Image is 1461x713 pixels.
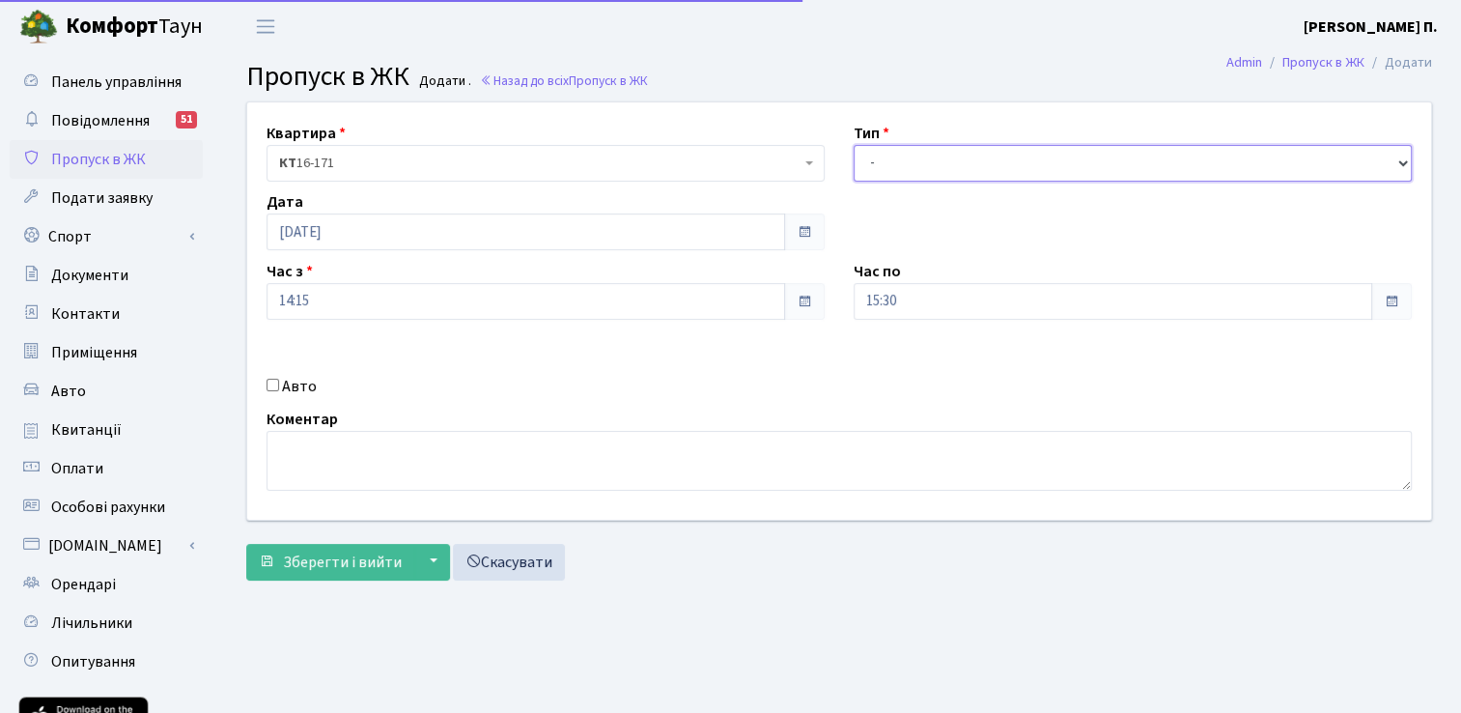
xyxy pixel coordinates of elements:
span: Панель управління [51,71,182,93]
label: Дата [267,190,303,214]
span: Лічильники [51,613,132,634]
span: Зберегти і вийти [283,552,402,573]
span: Пропуск в ЖК [51,149,146,170]
a: Лічильники [10,604,203,642]
a: Особові рахунки [10,488,203,527]
span: Квитанції [51,419,122,441]
span: Авто [51,381,86,402]
a: [PERSON_NAME] П. [1304,15,1438,39]
b: Комфорт [66,11,158,42]
div: 51 [176,111,197,128]
span: Особові рахунки [51,497,165,518]
a: Скасувати [453,544,565,581]
li: Додати [1364,52,1432,73]
a: Приміщення [10,333,203,372]
button: Зберегти і вийти [246,544,414,581]
a: Опитування [10,642,203,681]
span: Контакти [51,303,120,325]
label: Час по [854,260,901,283]
a: Подати заявку [10,179,203,217]
a: Повідомлення51 [10,101,203,140]
a: Назад до всіхПропуск в ЖК [480,71,648,90]
span: Опитування [51,651,135,672]
span: Орендарі [51,574,116,595]
a: Орендарі [10,565,203,604]
a: Пропуск в ЖК [10,140,203,179]
label: Авто [282,375,317,398]
a: Пропуск в ЖК [1282,52,1364,72]
b: [PERSON_NAME] П. [1304,16,1438,38]
a: Admin [1226,52,1262,72]
span: Подати заявку [51,187,153,209]
span: Повідомлення [51,110,150,131]
label: Час з [267,260,313,283]
span: Таун [66,11,203,43]
label: Квартира [267,122,346,145]
a: Спорт [10,217,203,256]
button: Переключити навігацію [241,11,290,43]
span: Документи [51,265,128,286]
span: Приміщення [51,342,137,363]
span: Пропуск в ЖК [246,57,409,96]
label: Тип [854,122,889,145]
a: Оплати [10,449,203,488]
small: Додати . [415,73,471,90]
a: Квитанції [10,411,203,449]
a: Панель управління [10,63,203,101]
span: Оплати [51,458,103,479]
span: Пропуск в ЖК [569,71,648,90]
a: [DOMAIN_NAME] [10,527,203,565]
a: Авто [10,372,203,411]
span: <b>КТ</b>&nbsp;&nbsp;&nbsp;&nbsp;16-171 [279,154,801,173]
img: logo.png [19,8,58,46]
b: КТ [279,154,296,173]
a: Документи [10,256,203,295]
label: Коментар [267,408,338,431]
span: <b>КТ</b>&nbsp;&nbsp;&nbsp;&nbsp;16-171 [267,145,825,182]
a: Контакти [10,295,203,333]
nav: breadcrumb [1197,43,1461,83]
